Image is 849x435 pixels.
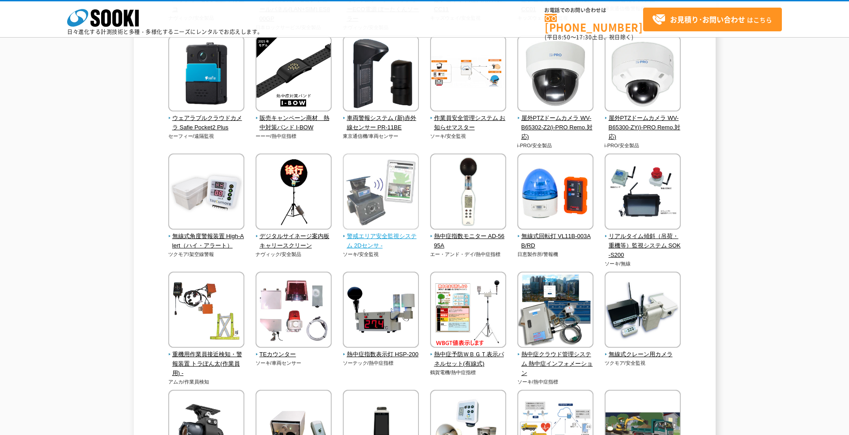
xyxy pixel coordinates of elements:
[605,359,681,367] p: ツクモア/安全監視
[256,132,332,140] p: ーーー/熱中症指標
[343,114,419,132] span: 車両警報システム (新)赤外線センサー PR-11BE
[343,350,419,359] span: 熱中症指数表示灯 HSP-200
[343,251,419,258] p: ソーキ/安全監視
[256,232,332,251] span: デジタルサイネージ案内板 キャリースクリーン
[256,359,332,367] p: ソーキ/車両センサー
[558,33,571,41] span: 8:50
[168,105,245,132] a: ウェアラブルクラウドカメラ Safie Pocket2 Plus
[430,105,507,132] a: 作業員安全管理システム お知らせマスター
[517,272,593,350] img: 熱中症クラウド管理システム 熱中症インフォメーション
[343,232,419,251] span: 警戒エリア安全監視システム 2Dセンサ -
[643,8,782,31] a: お見積り･お問い合わせはこちら
[343,105,419,132] a: 車両警報システム (新)赤外線センサー PR-11BE
[545,14,643,32] a: [PHONE_NUMBER]
[517,378,594,386] p: ソーキ/熱中症指標
[605,114,681,141] span: 屋外PTZドームカメラ WV-B65300-ZY(i-PRO Remo.対応)
[605,350,681,359] span: 無線式クレーン用カメラ
[168,154,244,232] img: 無線式角度警報装置 High-Alert（ハイ・アラート）
[430,251,507,258] p: エー・アンド・デイ/熱中症指標
[517,232,594,251] span: 無線式回転灯 VL11B-003AB/RD
[517,35,593,114] img: 屋外PTZドームカメラ WV-B65302-Z2(i-PRO Remo.対応)
[343,154,419,232] img: 警戒エリア安全監視システム 2Dセンサ -
[430,35,506,114] img: 作業員安全管理システム お知らせマスター
[430,350,507,369] span: 熱中症予防ＷＢＧＴ表示パネルセット(有線式)
[256,341,332,359] a: TEカウンター
[256,105,332,132] a: 販売キャンペーン商材 熱中対策バンド I-BOW
[517,142,594,149] p: i-PRO/安全製品
[605,223,681,260] a: リアルタイム傾斜（吊荷・重機等）監視システム SOK-S200
[430,114,507,132] span: 作業員安全管理システム お知らせマスター
[343,359,419,367] p: ソーテック/熱中症指標
[545,33,633,41] span: (平日 ～ 土日、祝日除く)
[256,350,332,359] span: TEカウンター
[343,132,419,140] p: 東京通信機/車両センサー
[256,251,332,258] p: ナヴィック/安全製品
[430,369,507,376] p: 鶴賀電機/熱中症指標
[517,114,594,141] span: 屋外PTZドームカメラ WV-B65302-Z2(i-PRO Remo.対応)
[343,35,419,114] img: 車両警報システム (新)赤外線センサー PR-11BE
[168,35,244,114] img: ウェアラブルクラウドカメラ Safie Pocket2 Plus
[168,232,245,251] span: 無線式角度警報装置 High-Alert（ハイ・アラート）
[168,378,245,386] p: アムカ/作業員検知
[343,223,419,250] a: 警戒エリア安全監視システム 2Dセンサ -
[256,35,332,114] img: 販売キャンペーン商材 熱中対策バンド I-BOW
[517,251,594,258] p: 日恵製作所/警報機
[430,154,506,232] img: 熱中症指数モニター AD-5695A
[605,105,681,141] a: 屋外PTZドームカメラ WV-B65300-ZY(i-PRO Remo.対応)
[545,8,643,13] span: お電話でのお問い合わせは
[168,251,245,258] p: ツクモア/架空線警報
[517,341,594,378] a: 熱中症クラウド管理システム 熱中症インフォメーション
[605,272,681,350] img: 無線式クレーン用カメラ
[605,35,681,114] img: 屋外PTZドームカメラ WV-B65300-ZY(i-PRO Remo.対応)
[517,223,594,250] a: 無線式回転灯 VL11B-003AB/RD
[670,14,745,25] strong: お見積り･お問い合わせ
[168,223,245,250] a: 無線式角度警報装置 High-Alert（ハイ・アラート）
[343,341,419,359] a: 熱中症指数表示灯 HSP-200
[430,341,507,368] a: 熱中症予防ＷＢＧＴ表示パネルセット(有線式)
[605,232,681,260] span: リアルタイム傾斜（吊荷・重機等）監視システム SOK-S200
[256,223,332,250] a: デジタルサイネージ案内板 キャリースクリーン
[430,132,507,140] p: ソーキ/安全監視
[343,272,419,350] img: 熱中症指数表示灯 HSP-200
[652,13,772,26] span: はこちら
[605,154,681,232] img: リアルタイム傾斜（吊荷・重機等）監視システム SOK-S200
[517,350,594,378] span: 熱中症クラウド管理システム 熱中症インフォメーション
[517,105,594,141] a: 屋外PTZドームカメラ WV-B65302-Z2(i-PRO Remo.対応)
[430,232,507,251] span: 熱中症指数モニター AD-5695A
[605,341,681,359] a: 無線式クレーン用カメラ
[517,154,593,232] img: 無線式回転灯 VL11B-003AB/RD
[168,272,244,350] img: 重機用作業員接近検知・警報装置 トラぽん太(作業員用) -
[605,142,681,149] p: i-PRO/安全製品
[430,223,507,250] a: 熱中症指数モニター AD-5695A
[168,132,245,140] p: セーフィー/遠隔監視
[168,350,245,378] span: 重機用作業員接近検知・警報装置 トラぽん太(作業員用) -
[605,260,681,268] p: ソーキ/無線
[576,33,592,41] span: 17:30
[256,154,332,232] img: デジタルサイネージ案内板 キャリースクリーン
[256,272,332,350] img: TEカウンター
[67,29,263,34] p: 日々進化する計測技術と多種・多様化するニーズにレンタルでお応えします。
[168,341,245,378] a: 重機用作業員接近検知・警報装置 トラぽん太(作業員用) -
[256,114,332,132] span: 販売キャンペーン商材 熱中対策バンド I-BOW
[430,272,506,350] img: 熱中症予防ＷＢＧＴ表示パネルセット(有線式)
[168,114,245,132] span: ウェアラブルクラウドカメラ Safie Pocket2 Plus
